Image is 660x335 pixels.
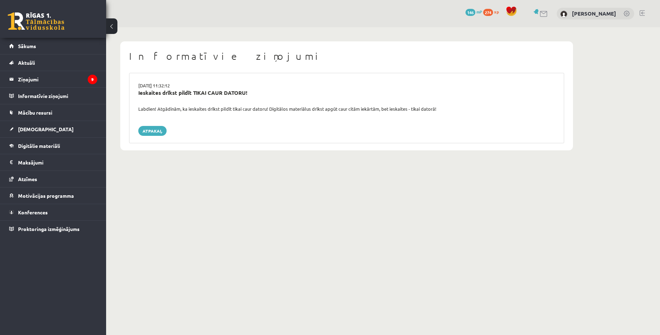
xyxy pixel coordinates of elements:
[18,59,35,66] span: Aktuāli
[18,109,52,116] span: Mācību resursi
[9,138,97,154] a: Digitālie materiāli
[465,9,482,15] a: 146 mP
[133,82,560,89] div: [DATE] 11:32:12
[572,10,616,17] a: [PERSON_NAME]
[18,126,74,132] span: [DEMOGRAPHIC_DATA]
[8,12,64,30] a: Rīgas 1. Tālmācības vidusskola
[18,71,97,87] legend: Ziņojumi
[138,89,555,97] div: Ieskaites drīkst pildīt TIKAI CAUR DATORU!
[18,88,97,104] legend: Informatīvie ziņojumi
[18,143,60,149] span: Digitālie materiāli
[9,104,97,121] a: Mācību resursi
[18,43,36,49] span: Sākums
[18,192,74,199] span: Motivācijas programma
[129,50,564,62] h1: Informatīvie ziņojumi
[9,38,97,54] a: Sākums
[483,9,502,15] a: 274 xp
[9,121,97,137] a: [DEMOGRAPHIC_DATA]
[476,9,482,15] span: mP
[9,71,97,87] a: Ziņojumi9
[9,54,97,71] a: Aktuāli
[9,204,97,220] a: Konferences
[560,11,567,18] img: Laura Kallase
[9,221,97,237] a: Proktoringa izmēģinājums
[18,176,37,182] span: Atzīmes
[465,9,475,16] span: 146
[9,187,97,204] a: Motivācijas programma
[133,105,560,112] div: Labdien! Atgādinām, ka ieskaites drīkst pildīt tikai caur datoru! Digitālos materiālus drīkst apg...
[88,75,97,84] i: 9
[138,126,167,136] a: Atpakaļ
[9,154,97,171] a: Maksājumi
[494,9,499,15] span: xp
[18,209,48,215] span: Konferences
[18,154,97,171] legend: Maksājumi
[9,88,97,104] a: Informatīvie ziņojumi
[9,171,97,187] a: Atzīmes
[18,226,80,232] span: Proktoringa izmēģinājums
[483,9,493,16] span: 274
